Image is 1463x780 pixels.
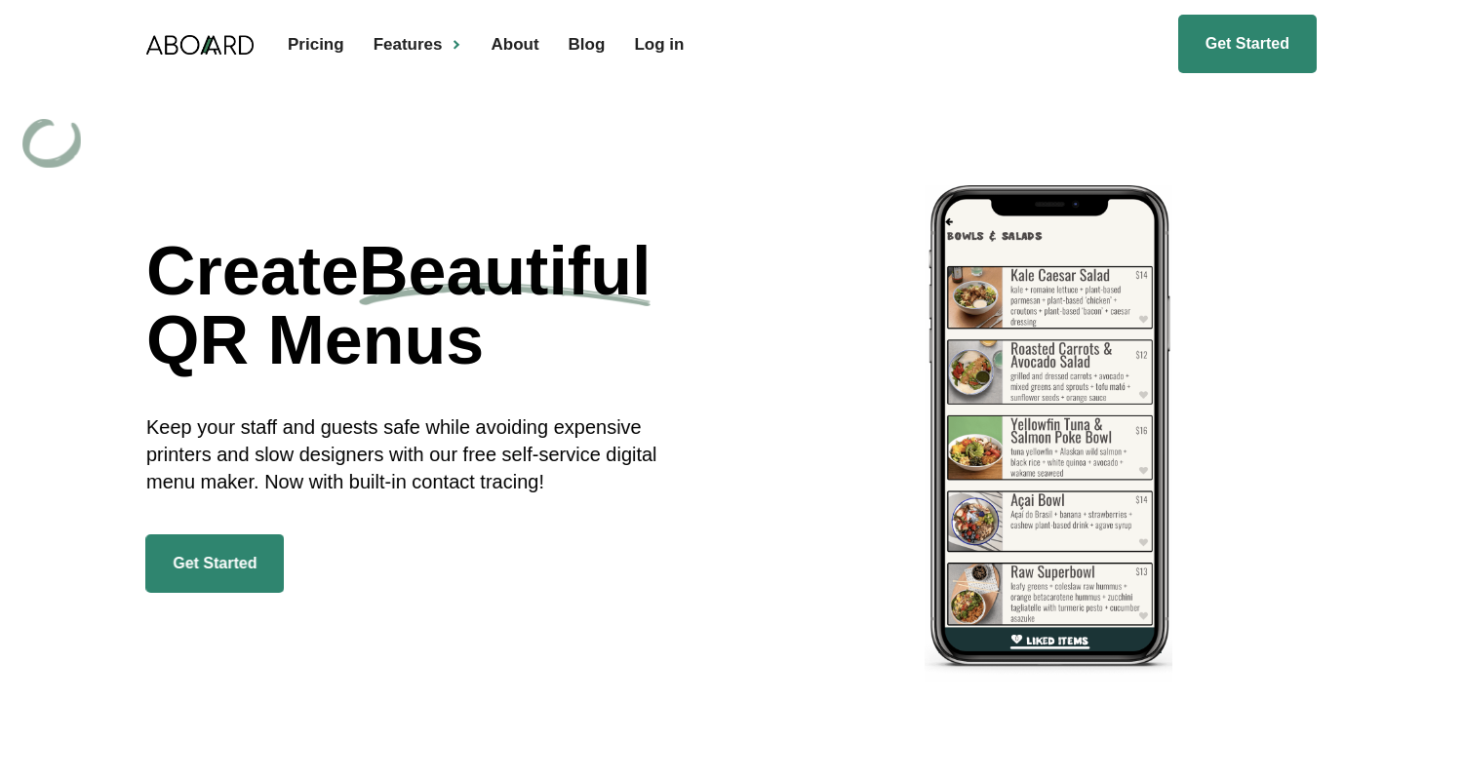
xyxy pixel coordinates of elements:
[472,17,549,72] a: About
[374,36,443,53] div: Features
[549,17,615,72] a: Blog
[146,237,683,374] h1: Create QR Menus
[146,413,683,495] p: Keep your staff and guests safe while avoiding expensive printers and slow designers with our fre...
[268,17,354,72] a: Pricing
[1239,185,1317,682] div: next slide
[780,185,1317,682] div: carousel
[354,17,472,72] div: Features
[614,17,693,72] a: Log in
[146,33,254,54] a: home
[145,534,284,593] a: Get Started
[359,237,651,306] span: Beautiful
[780,185,1317,682] div: 1 of 5
[1178,15,1317,73] a: Get Started
[780,185,858,682] div: previous slide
